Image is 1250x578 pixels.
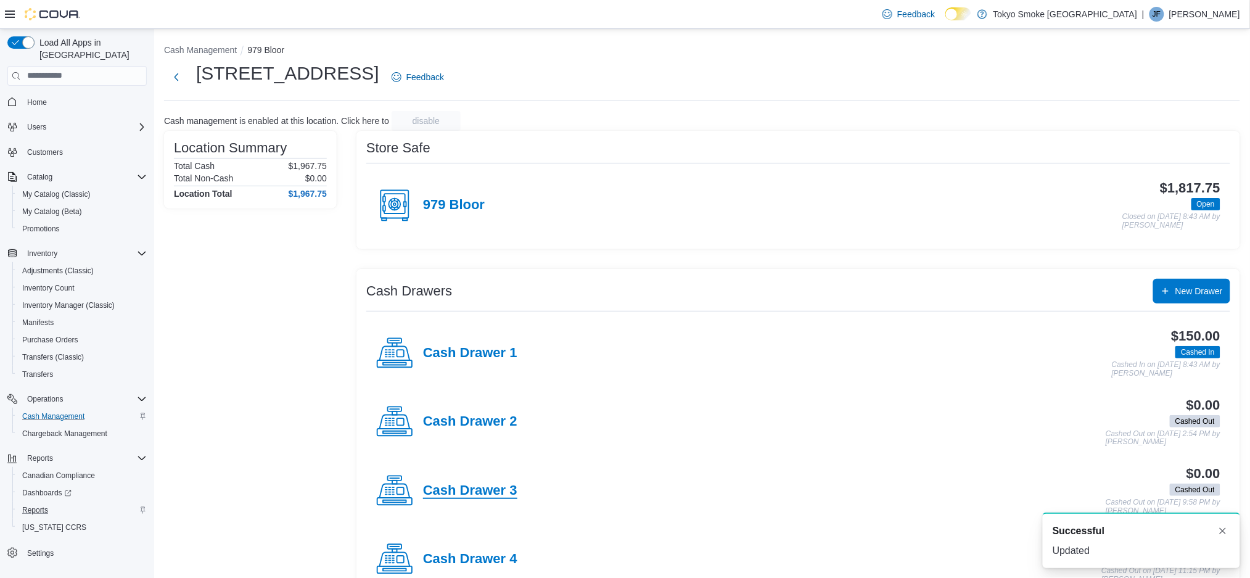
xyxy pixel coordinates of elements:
h6: Total Cash [174,161,215,171]
span: Cashed Out [1175,416,1215,427]
span: Cash Management [22,411,84,421]
button: Manifests [12,314,152,331]
button: Transfers (Classic) [12,349,152,366]
p: $0.00 [305,173,327,183]
button: Inventory Count [12,279,152,297]
button: Adjustments (Classic) [12,262,152,279]
button: Reports [22,451,58,466]
button: Settings [2,543,152,561]
button: 979 Bloor [247,45,284,55]
h3: $0.00 [1186,466,1220,481]
a: Chargeback Management [17,426,112,441]
span: Cashed In [1181,347,1215,358]
button: Catalog [22,170,57,184]
button: Catalog [2,168,152,186]
button: Chargeback Management [12,425,152,442]
button: Customers [2,143,152,161]
span: Canadian Compliance [22,471,95,481]
a: Dashboards [12,484,152,502]
span: Customers [22,144,147,160]
button: Home [2,93,152,111]
span: Feedback [897,8,935,20]
a: Inventory Count [17,281,80,295]
span: My Catalog (Classic) [17,187,147,202]
h3: Store Safe [366,141,430,155]
span: Washington CCRS [17,520,147,535]
span: Purchase Orders [22,335,78,345]
span: Purchase Orders [17,332,147,347]
button: Inventory Manager (Classic) [12,297,152,314]
h4: Cash Drawer 3 [423,483,517,499]
button: Next [164,65,189,89]
a: Adjustments (Classic) [17,263,99,278]
a: Home [22,95,52,110]
a: Purchase Orders [17,332,83,347]
span: Customers [27,147,63,157]
span: Users [22,120,147,134]
span: New Drawer [1175,285,1223,297]
h4: Location Total [174,189,232,199]
span: Load All Apps in [GEOGRAPHIC_DATA] [35,36,147,61]
a: Transfers [17,367,58,382]
input: Dark Mode [945,7,971,20]
button: Inventory [2,245,152,262]
span: Open [1197,199,1215,210]
a: Manifests [17,315,59,330]
h4: Cash Drawer 2 [423,414,517,430]
button: Users [22,120,51,134]
span: Reports [22,505,48,515]
h1: [STREET_ADDRESS] [196,61,379,86]
span: Dashboards [22,488,72,498]
span: Cashed Out [1175,484,1215,495]
a: Canadian Compliance [17,468,100,483]
span: Dashboards [17,485,147,500]
span: Reports [17,503,147,518]
h3: $150.00 [1172,329,1220,344]
button: My Catalog (Beta) [12,203,152,220]
a: Feedback [387,65,449,89]
span: Home [27,97,47,107]
button: Canadian Compliance [12,467,152,484]
span: Promotions [22,224,60,234]
span: Adjustments (Classic) [22,266,94,276]
span: Inventory [27,249,57,258]
a: Inventory Manager (Classic) [17,298,120,313]
span: Reports [27,453,53,463]
h4: 979 Bloor [423,197,485,213]
div: Notification [1053,524,1230,539]
button: Cash Management [12,408,152,425]
span: Inventory Manager (Classic) [17,298,147,313]
h3: Cash Drawers [366,284,452,299]
span: Chargeback Management [22,429,107,439]
span: [US_STATE] CCRS [22,522,86,532]
h6: Total Non-Cash [174,173,234,183]
span: Settings [22,545,147,560]
p: [PERSON_NAME] [1169,7,1240,22]
a: Reports [17,503,53,518]
span: Transfers (Classic) [17,350,147,365]
span: Settings [27,548,54,558]
a: My Catalog (Beta) [17,204,87,219]
a: Feedback [878,2,940,27]
button: Purchase Orders [12,331,152,349]
span: Feedback [406,71,444,83]
p: | [1142,7,1145,22]
span: My Catalog (Classic) [22,189,91,199]
button: [US_STATE] CCRS [12,519,152,536]
button: Dismiss toast [1215,524,1230,539]
a: Transfers (Classic) [17,350,89,365]
a: Customers [22,145,68,160]
span: Catalog [22,170,147,184]
span: Inventory Count [17,281,147,295]
span: Inventory [22,246,147,261]
button: My Catalog (Classic) [12,186,152,203]
button: Transfers [12,366,152,383]
span: Catalog [27,172,52,182]
button: Users [2,118,152,136]
span: Transfers [17,367,147,382]
button: New Drawer [1153,279,1230,303]
a: [US_STATE] CCRS [17,520,91,535]
button: Reports [12,502,152,519]
span: Successful [1053,524,1104,539]
a: Dashboards [17,485,76,500]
